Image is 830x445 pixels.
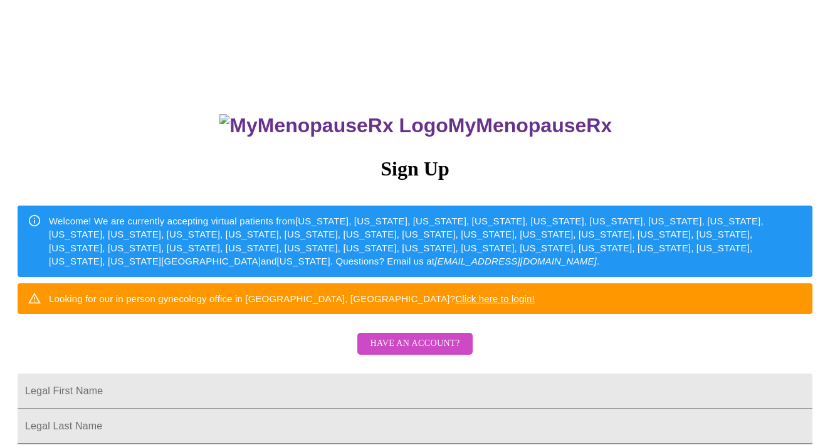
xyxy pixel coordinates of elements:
[219,114,448,137] img: MyMenopauseRx Logo
[49,287,535,310] div: Looking for our in person gynecology office in [GEOGRAPHIC_DATA], [GEOGRAPHIC_DATA]?
[49,209,802,273] div: Welcome! We are currently accepting virtual patients from [US_STATE], [US_STATE], [US_STATE], [US...
[370,336,460,352] span: Have an account?
[19,114,813,137] h3: MyMenopauseRx
[357,333,472,355] button: Have an account?
[354,347,475,357] a: Have an account?
[18,157,812,181] h3: Sign Up
[434,256,597,266] em: [EMAIL_ADDRESS][DOMAIN_NAME]
[455,293,535,304] a: Click here to login!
